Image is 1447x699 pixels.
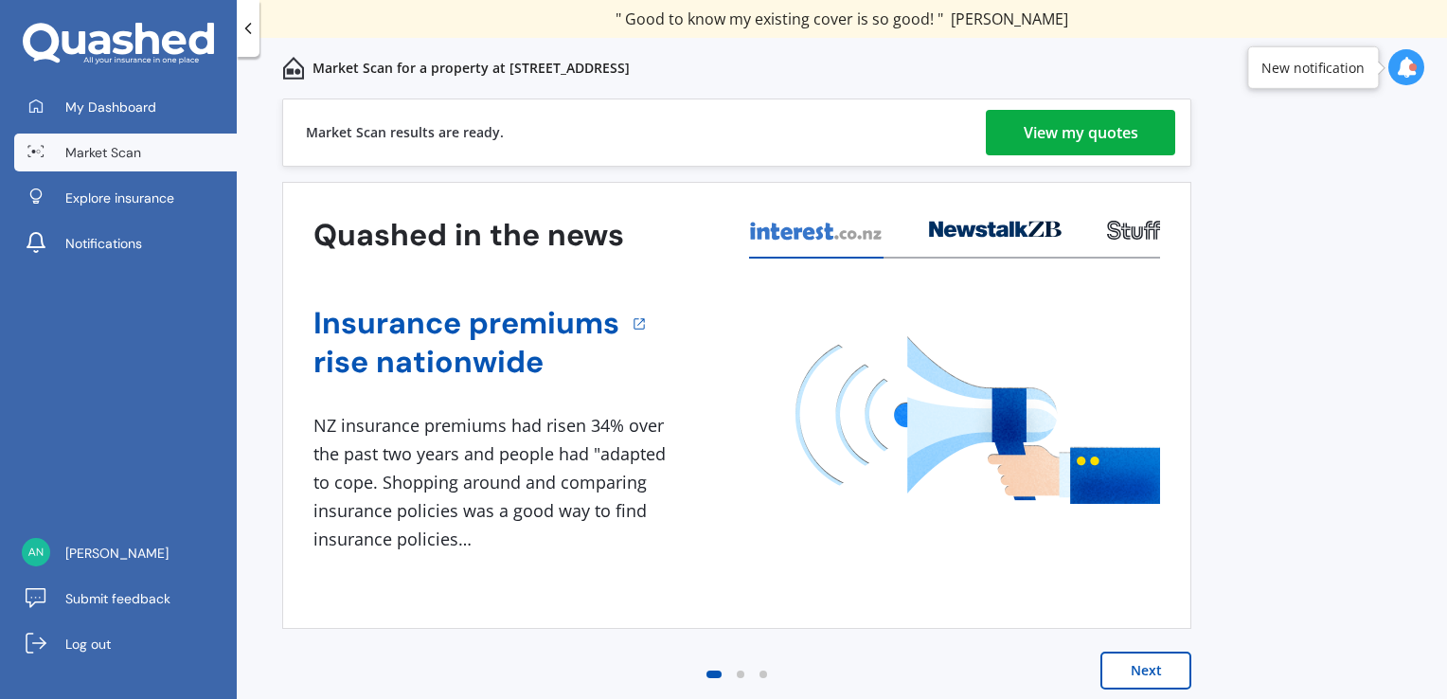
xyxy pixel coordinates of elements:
[14,224,237,262] a: Notifications
[1261,58,1365,77] div: New notification
[65,234,142,253] span: Notifications
[986,110,1175,155] a: View my quotes
[65,143,141,162] span: Market Scan
[795,336,1160,504] img: media image
[14,625,237,663] a: Log out
[313,304,619,343] a: Insurance premiums
[65,589,170,608] span: Submit feedback
[313,343,619,382] a: rise nationwide
[313,412,673,553] div: NZ insurance premiums had risen 34% over the past two years and people had "adapted to cope. Shop...
[14,179,237,217] a: Explore insurance
[65,98,156,116] span: My Dashboard
[14,580,237,618] a: Submit feedback
[22,538,50,566] img: 19c4579ecd8748e53b0e4169f9bc3f4c
[313,59,630,78] p: Market Scan for a property at [STREET_ADDRESS]
[14,134,237,171] a: Market Scan
[65,188,174,207] span: Explore insurance
[282,57,305,80] img: home-and-contents.b802091223b8502ef2dd.svg
[14,88,237,126] a: My Dashboard
[1100,652,1191,690] button: Next
[1024,110,1138,155] div: View my quotes
[65,635,111,654] span: Log out
[14,534,237,572] a: [PERSON_NAME]
[313,216,624,255] h3: Quashed in the news
[306,99,504,166] div: Market Scan results are ready.
[65,544,169,563] span: [PERSON_NAME]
